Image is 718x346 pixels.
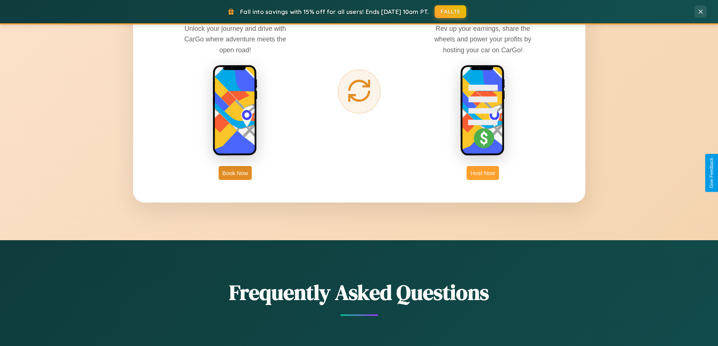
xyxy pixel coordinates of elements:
p: Unlock your journey and drive with CarGo where adventure meets the open road! [179,23,292,55]
img: host phone [460,65,505,157]
p: Rev up your earnings, share the wheels and power your profits by hosting your car on CarGo! [426,23,539,55]
img: rent phone [213,65,258,157]
span: Fall into savings with 15% off for all users! Ends [DATE] 10am PT. [240,8,429,15]
button: FALL15 [435,5,466,18]
button: Host Now [467,166,499,180]
div: Give Feedback [709,158,714,188]
button: Book Now [219,166,252,180]
h2: Frequently Asked Questions [133,278,585,307]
